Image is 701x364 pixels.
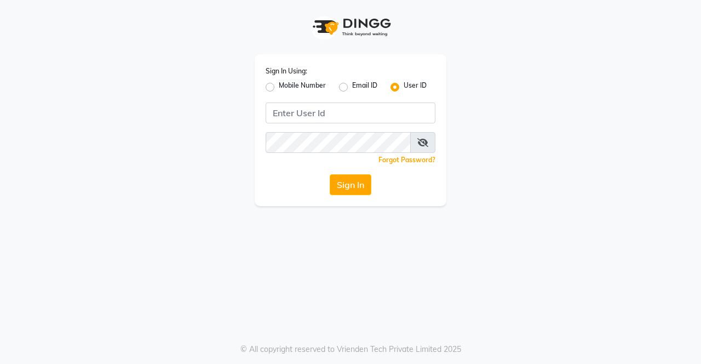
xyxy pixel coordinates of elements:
[266,132,411,153] input: Username
[378,156,435,164] a: Forgot Password?
[307,11,394,43] img: logo1.svg
[279,81,326,94] label: Mobile Number
[266,103,435,123] input: Username
[330,174,371,195] button: Sign In
[266,66,307,76] label: Sign In Using:
[404,81,427,94] label: User ID
[352,81,377,94] label: Email ID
